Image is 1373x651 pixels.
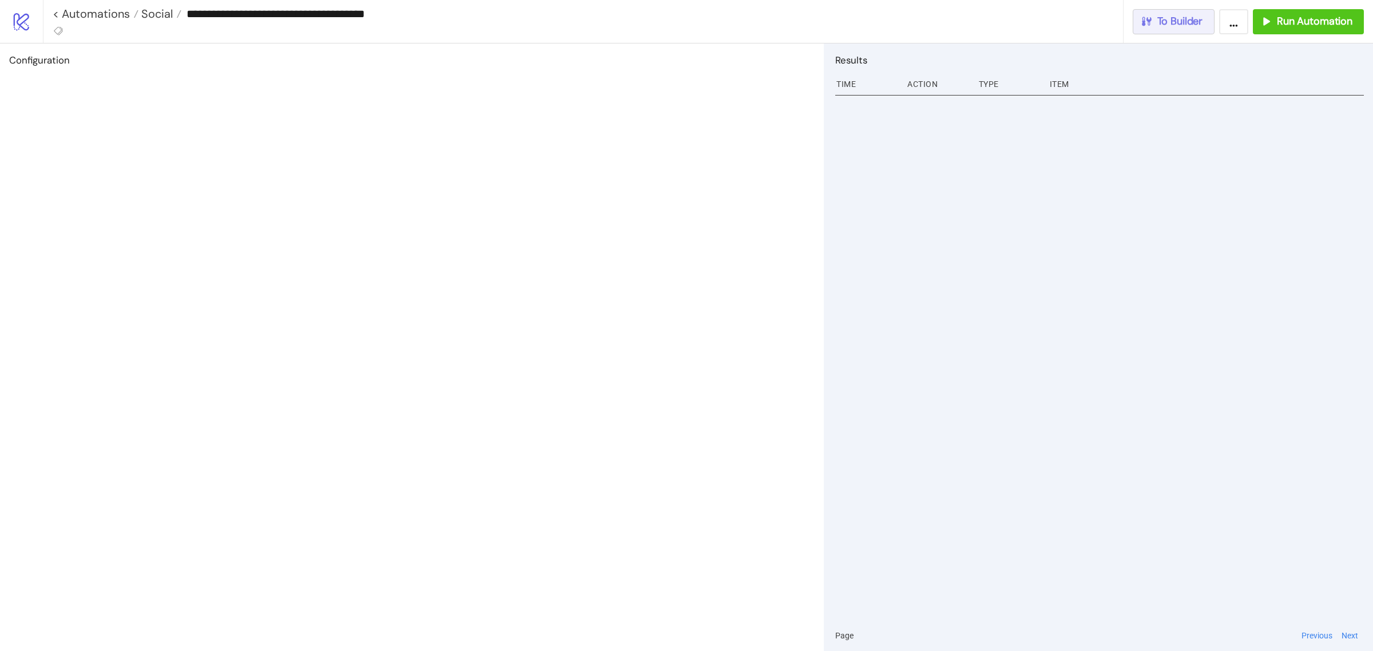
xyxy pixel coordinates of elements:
[138,6,173,21] span: Social
[906,73,969,95] div: Action
[1277,15,1352,28] span: Run Automation
[1133,9,1215,34] button: To Builder
[835,629,854,642] span: Page
[9,53,815,68] h2: Configuration
[835,53,1364,68] h2: Results
[1157,15,1203,28] span: To Builder
[138,8,181,19] a: Social
[1298,629,1336,642] button: Previous
[53,8,138,19] a: < Automations
[1049,73,1364,95] div: Item
[1253,9,1364,34] button: Run Automation
[1219,9,1248,34] button: ...
[835,73,898,95] div: Time
[1338,629,1362,642] button: Next
[978,73,1041,95] div: Type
